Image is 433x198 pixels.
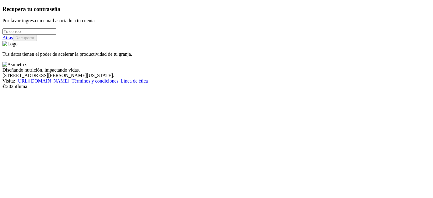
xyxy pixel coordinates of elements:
[2,84,431,89] div: © 2025 Iluma
[2,41,18,47] img: Logo
[16,78,69,83] a: [URL][DOMAIN_NAME]
[2,6,431,12] h3: Recupera tu contraseña
[2,73,431,78] div: [STREET_ADDRESS][PERSON_NAME][US_STATE].
[72,78,118,83] a: Términos y condiciones
[2,28,56,35] input: Tu correo
[2,67,431,73] div: Diseñando nutrición, impactando vidas.
[2,51,431,57] p: Tus datos tienen el poder de acelerar la productividad de tu granja.
[13,35,37,41] button: Recuperar
[2,78,431,84] div: Visita : | |
[2,18,431,23] p: Por favor ingresa un email asociado a tu cuenta
[2,62,27,67] img: Asimetrix
[2,35,13,40] a: Atrás
[121,78,148,83] a: Línea de ética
